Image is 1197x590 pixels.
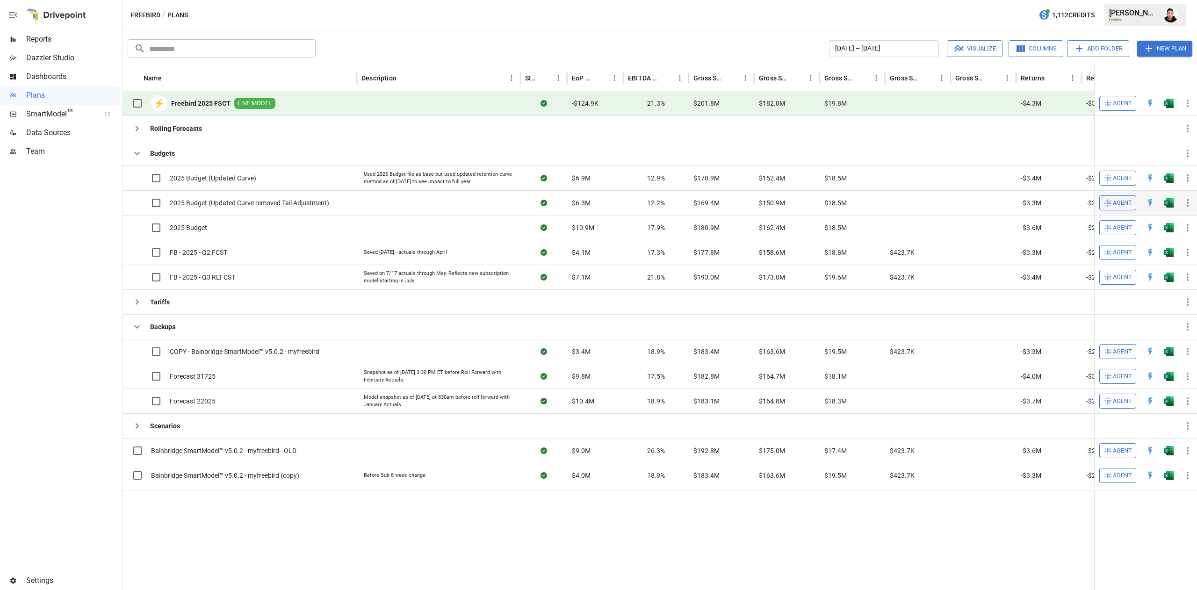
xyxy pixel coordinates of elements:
img: excel-icon.76473adf.svg [1164,198,1174,208]
b: Tariffs [150,297,170,307]
div: Gross Sales: Marketplace [824,74,856,82]
img: quick-edit-flash.b8aec18c.svg [1146,173,1155,183]
span: $423.7K [890,248,915,257]
div: Open in Excel [1164,471,1174,480]
img: quick-edit-flash.b8aec18c.svg [1146,273,1155,282]
div: Sync complete [541,347,547,356]
div: Sync complete [541,223,547,232]
span: $183.4M [693,471,720,480]
button: Agent [1099,369,1136,384]
span: -$4.0M [1021,372,1041,381]
span: $170.9M [693,173,720,183]
span: Agent [1113,98,1132,109]
span: -$2.9M [1086,396,1107,406]
b: Freebird 2025 FSCT [171,99,231,108]
button: Gross Sales: DTC Online column menu [804,72,817,85]
span: Data Sources [26,127,121,138]
button: Gross Sales: Retail column menu [1001,72,1014,85]
button: Sort [397,72,411,85]
button: 1,112Credits [1035,7,1098,24]
span: $152.4M [759,173,785,183]
span: $18.5M [824,173,847,183]
span: $150.9M [759,198,785,208]
span: -$2.5M [1086,173,1107,183]
span: $7.1M [572,273,591,282]
button: Sort [1046,72,1059,85]
div: / [162,9,166,21]
img: excel-icon.76473adf.svg [1164,273,1174,282]
div: Open in Excel [1164,198,1174,208]
span: Settings [26,575,121,586]
span: LIVE MODEL [234,99,275,108]
span: Agent [1113,470,1132,481]
button: Gross Sales: Marketplace column menu [870,72,883,85]
div: EoP Cash [572,74,594,82]
span: -$3.3M [1021,471,1041,480]
span: $175.0M [759,446,785,455]
div: Gross Sales: Wholesale [890,74,921,82]
span: $10.4M [572,396,594,406]
img: excel-icon.76473adf.svg [1164,372,1174,381]
img: quick-edit-flash.b8aec18c.svg [1146,99,1155,108]
div: Sync complete [541,396,547,406]
span: Agent [1113,446,1132,456]
img: excel-icon.76473adf.svg [1164,446,1174,455]
button: Gross Sales column menu [739,72,752,85]
span: Reports [26,34,121,45]
div: Francisco Sanchez [1163,7,1178,22]
img: quick-edit-flash.b8aec18c.svg [1146,248,1155,257]
div: Open in Quick Edit [1146,248,1155,257]
div: Returns: DTC Online [1086,74,1118,82]
span: -$3.6M [1021,223,1041,232]
div: Open in Quick Edit [1146,99,1155,108]
span: $19.6M [824,273,847,282]
span: $164.7M [759,372,785,381]
span: -$124.9K [572,99,598,108]
b: Rolling Forecasts [150,124,202,133]
b: Backups [150,322,175,331]
img: excel-icon.76473adf.svg [1164,223,1174,232]
span: 18.9% [647,471,665,480]
span: 2025 Budget (Updated Curve removed Tail Adjustment) [170,198,329,208]
span: 12.9% [647,173,665,183]
button: Sort [922,72,935,85]
span: Agent [1113,173,1132,184]
span: COPY - Bainbridge SmartModel™ v5.0.2 - myfreebird [170,347,319,356]
span: $10.9M [572,223,594,232]
button: Gross Sales: Wholesale column menu [935,72,948,85]
div: Sync complete [541,446,547,455]
span: $18.1M [824,372,847,381]
span: 1,112 Credits [1052,9,1095,21]
div: Open in Quick Edit [1146,198,1155,208]
button: Agent [1099,344,1136,359]
div: Snapshot as of [DATE] 3:30 PM ET before Roll Forward with February Actuals. [364,369,513,383]
span: $163.6M [759,471,785,480]
div: Used 2025 Budget file as base but used updated retention curve method as of [DATE] to see impact ... [364,171,513,185]
div: Sync complete [541,173,547,183]
span: $423.7K [890,347,915,356]
span: 21.8% [647,273,665,282]
span: Agent [1113,346,1132,357]
button: Agent [1099,171,1136,186]
div: Open in Excel [1164,248,1174,257]
button: Agent [1099,394,1136,409]
span: 18.9% [647,396,665,406]
span: $18.3M [824,396,847,406]
button: Sort [163,72,176,85]
img: excel-icon.76473adf.svg [1164,173,1174,183]
span: -$3.3M [1021,248,1041,257]
span: -$3.6M [1021,446,1041,455]
button: Agent [1099,443,1136,458]
div: Open in Excel [1164,446,1174,455]
span: $182.0M [759,99,785,108]
span: $9.8M [572,372,591,381]
span: 17.9% [647,223,665,232]
span: $163.6M [759,347,785,356]
div: Sync complete [541,372,547,381]
button: Description column menu [505,72,518,85]
span: $423.7K [890,273,915,282]
span: $18.5M [824,223,847,232]
button: New Plan [1137,41,1192,57]
span: 21.3% [647,99,665,108]
div: Open in Quick Edit [1146,223,1155,232]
